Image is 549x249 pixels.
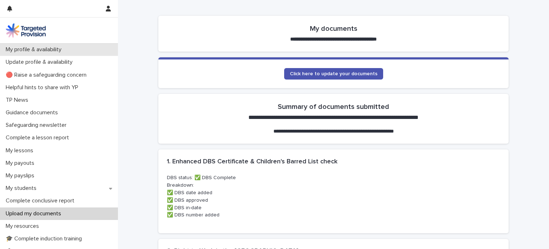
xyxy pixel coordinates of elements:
p: DBS status: ✅ DBS Complete Breakdown: ✅ DBS date added ✅ DBS approved ✅ DBS in-date ✅ DBS number ... [167,174,500,219]
p: Safeguarding newsletter [3,122,72,129]
a: Click here to update your documents [284,68,383,80]
img: M5nRWzHhSzIhMunXDL62 [6,23,46,38]
p: Complete a lesson report [3,134,75,141]
p: Upload my documents [3,210,67,217]
p: My resources [3,223,45,230]
h2: My documents [310,24,357,33]
p: TP News [3,97,34,104]
p: Update profile & availability [3,59,78,66]
p: My students [3,185,42,192]
p: My profile & availability [3,46,67,53]
p: My payslips [3,172,40,179]
h2: 1. Enhanced DBS Certificate & Children's Barred List check [167,158,337,166]
h2: Summary of documents submitted [278,102,389,111]
p: Complete conclusive report [3,197,80,204]
p: 🎓 Complete induction training [3,235,88,242]
p: My payouts [3,160,40,167]
p: My lessons [3,147,39,154]
p: 🔴 Raise a safeguarding concern [3,72,92,78]
span: Click here to update your documents [290,71,377,76]
p: Helpful hints to share with YP [3,84,84,91]
p: Guidance documents [3,109,64,116]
